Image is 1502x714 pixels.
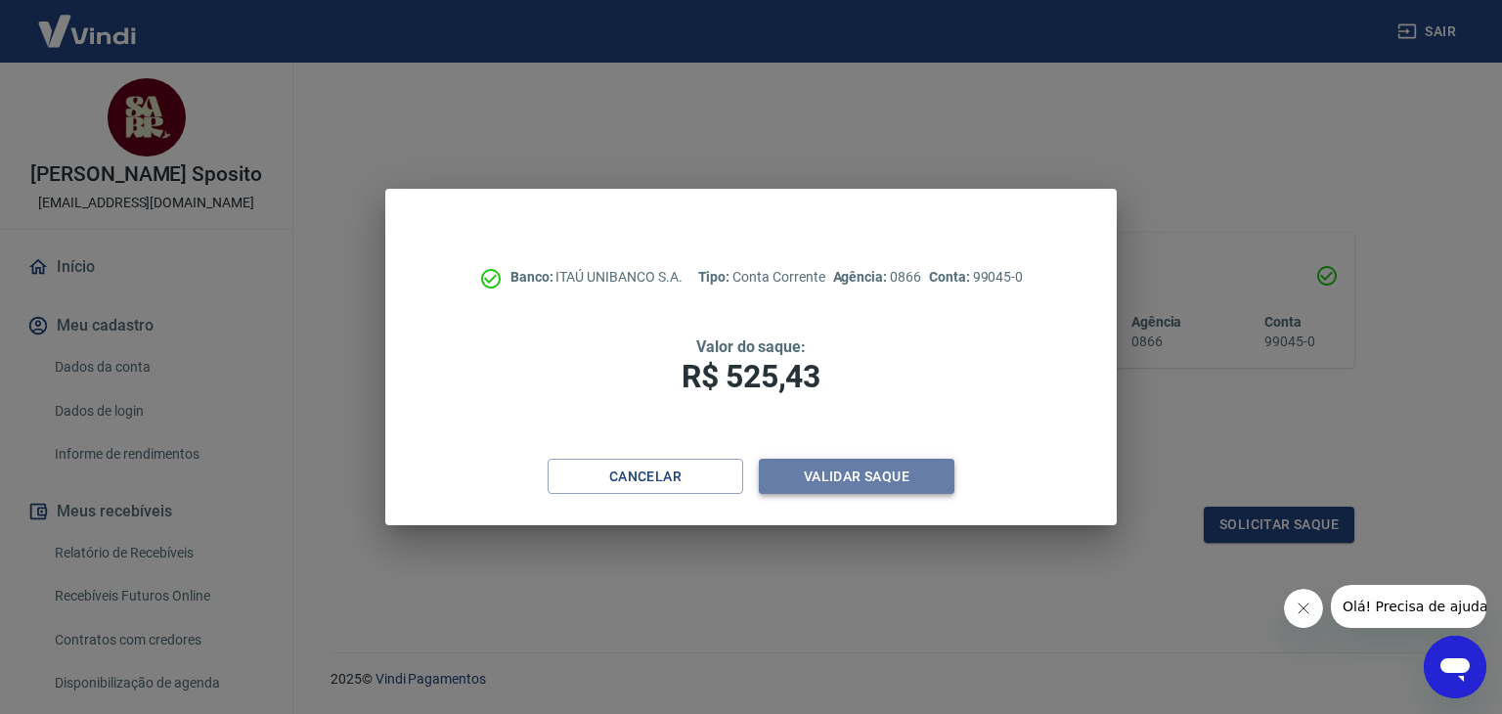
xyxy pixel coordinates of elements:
[510,269,556,285] span: Banco:
[696,337,806,356] span: Valor do saque:
[1284,589,1323,628] iframe: Fechar mensagem
[510,267,683,288] p: ITAÚ UNIBANCO S.A.
[833,269,891,285] span: Agência:
[698,269,733,285] span: Tipo:
[682,358,820,395] span: R$ 525,43
[1331,585,1486,628] iframe: Mensagem da empresa
[929,267,1023,288] p: 99045-0
[929,269,973,285] span: Conta:
[1424,636,1486,698] iframe: Botão para abrir a janela de mensagens
[698,267,825,288] p: Conta Corrente
[12,14,164,29] span: Olá! Precisa de ajuda?
[833,267,921,288] p: 0866
[548,459,743,495] button: Cancelar
[759,459,954,495] button: Validar saque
